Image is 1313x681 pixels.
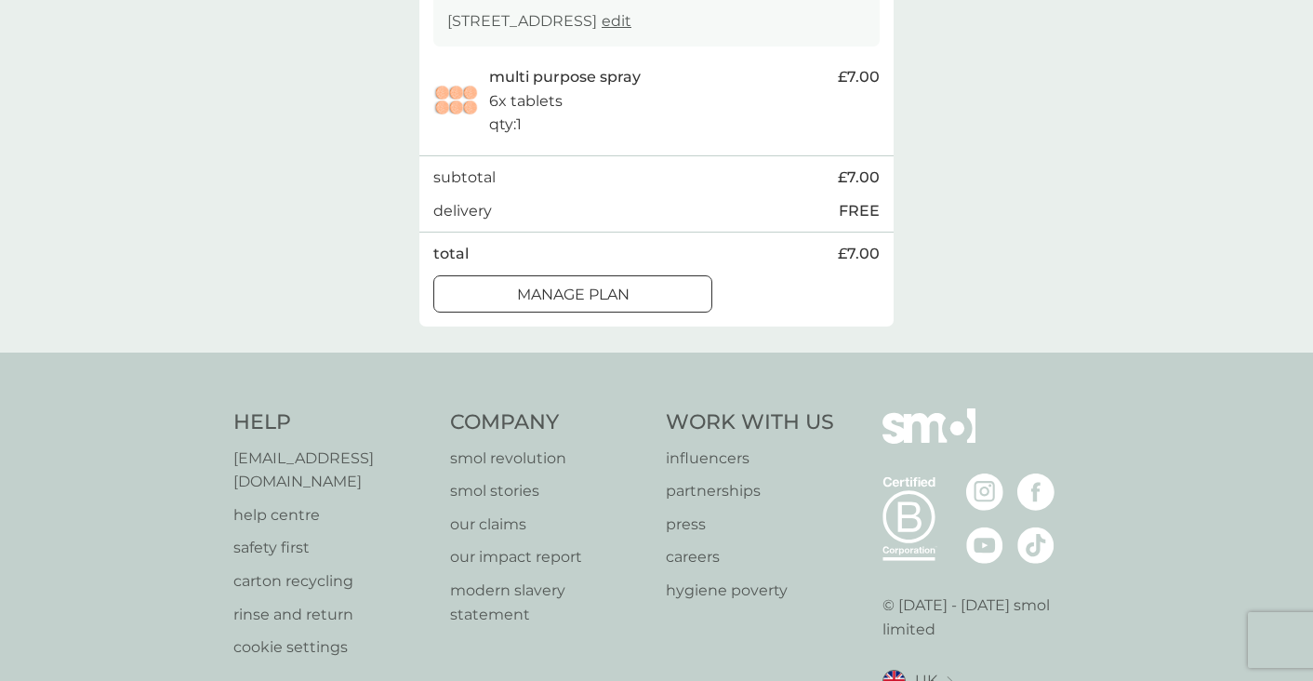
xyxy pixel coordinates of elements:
h4: Help [233,408,431,437]
a: smol revolution [450,447,648,471]
img: smol [882,408,975,472]
a: modern slavery statement [450,579,648,626]
a: smol stories [450,479,648,503]
p: 6x tablets [489,89,563,113]
a: [EMAIL_ADDRESS][DOMAIN_NAME] [233,447,431,494]
span: £7.00 [838,242,880,266]
a: careers [666,545,834,569]
p: [STREET_ADDRESS] [447,9,631,33]
p: © [DATE] - [DATE] smol limited [882,594,1081,641]
img: visit the smol Tiktok page [1017,527,1054,564]
a: press [666,513,834,537]
a: hygiene poverty [666,579,834,603]
a: carton recycling [233,569,431,594]
a: edit [602,12,631,30]
a: our impact report [450,545,648,569]
span: £7.00 [838,65,880,89]
a: partnerships [666,479,834,503]
p: subtotal [433,166,496,190]
p: multi purpose spray [489,65,641,89]
a: help centre [233,503,431,527]
a: our claims [450,513,648,537]
a: safety first [233,536,431,560]
a: influencers [666,447,834,471]
p: total [433,242,469,266]
img: visit the smol Youtube page [966,527,1003,564]
h4: Company [450,408,648,437]
p: qty : 1 [489,113,522,137]
img: visit the smol Facebook page [1017,474,1054,511]
a: rinse and return [233,603,431,627]
p: FREE [839,199,880,223]
img: visit the smol Instagram page [966,474,1003,511]
h4: Work With Us [666,408,834,437]
a: cookie settings [233,635,431,660]
span: £7.00 [838,166,880,190]
p: Manage plan [517,283,630,307]
p: delivery [433,199,492,223]
button: Manage plan [433,275,712,313]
